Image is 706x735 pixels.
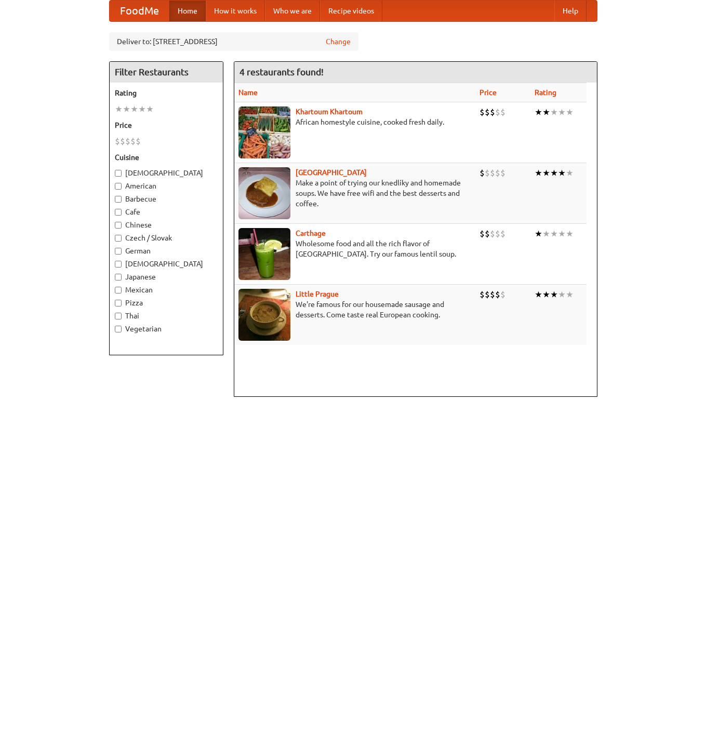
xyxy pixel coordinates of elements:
[130,136,136,147] li: $
[542,289,550,300] li: ★
[239,67,324,77] ng-pluralize: 4 restaurants found!
[238,299,471,320] p: We're famous for our housemade sausage and desserts. Come taste real European cooking.
[554,1,587,21] a: Help
[115,272,218,282] label: Japanese
[115,183,122,190] input: American
[490,228,495,239] li: $
[566,106,574,118] li: ★
[566,289,574,300] li: ★
[115,196,122,203] input: Barbecue
[550,106,558,118] li: ★
[120,136,125,147] li: $
[115,248,122,255] input: German
[500,289,505,300] li: $
[500,106,505,118] li: $
[110,1,169,21] a: FoodMe
[535,88,556,97] a: Rating
[115,170,122,177] input: [DEMOGRAPHIC_DATA]
[115,235,122,242] input: Czech / Slovak
[542,228,550,239] li: ★
[115,220,218,230] label: Chinese
[115,233,218,243] label: Czech / Slovak
[146,103,154,115] li: ★
[558,228,566,239] li: ★
[169,1,206,21] a: Home
[115,222,122,229] input: Chinese
[238,289,290,341] img: littleprague.jpg
[535,106,542,118] li: ★
[238,117,471,127] p: African homestyle cuisine, cooked fresh daily.
[558,106,566,118] li: ★
[550,289,558,300] li: ★
[479,228,485,239] li: $
[296,168,367,177] a: [GEOGRAPHIC_DATA]
[296,108,363,116] b: Khartoum Khartoum
[535,289,542,300] li: ★
[490,289,495,300] li: $
[500,228,505,239] li: $
[479,106,485,118] li: $
[115,287,122,293] input: Mexican
[115,298,218,308] label: Pizza
[206,1,265,21] a: How it works
[125,136,130,147] li: $
[130,103,138,115] li: ★
[566,228,574,239] li: ★
[115,259,218,269] label: [DEMOGRAPHIC_DATA]
[238,238,471,259] p: Wholesome food and all the rich flavor of [GEOGRAPHIC_DATA]. Try our famous lentil soup.
[238,106,290,158] img: khartoum.jpg
[265,1,320,21] a: Who we are
[296,290,339,298] a: Little Prague
[238,228,290,280] img: carthage.jpg
[550,228,558,239] li: ★
[495,289,500,300] li: $
[115,311,218,321] label: Thai
[485,167,490,179] li: $
[115,168,218,178] label: [DEMOGRAPHIC_DATA]
[115,207,218,217] label: Cafe
[115,285,218,295] label: Mexican
[542,167,550,179] li: ★
[495,167,500,179] li: $
[500,167,505,179] li: $
[296,229,326,237] b: Carthage
[115,274,122,280] input: Japanese
[238,167,290,219] img: czechpoint.jpg
[485,228,490,239] li: $
[115,103,123,115] li: ★
[115,300,122,306] input: Pizza
[138,103,146,115] li: ★
[115,261,122,268] input: [DEMOGRAPHIC_DATA]
[320,1,382,21] a: Recipe videos
[115,313,122,319] input: Thai
[495,106,500,118] li: $
[115,326,122,332] input: Vegetarian
[542,106,550,118] li: ★
[326,36,351,47] a: Change
[566,167,574,179] li: ★
[136,136,141,147] li: $
[110,62,223,83] h4: Filter Restaurants
[558,167,566,179] li: ★
[485,106,490,118] li: $
[558,289,566,300] li: ★
[115,181,218,191] label: American
[535,167,542,179] li: ★
[238,88,258,97] a: Name
[490,167,495,179] li: $
[115,152,218,163] h5: Cuisine
[479,289,485,300] li: $
[238,178,471,209] p: Make a point of trying our knedlíky and homemade soups. We have free wifi and the best desserts a...
[115,324,218,334] label: Vegetarian
[550,167,558,179] li: ★
[479,88,497,97] a: Price
[115,246,218,256] label: German
[495,228,500,239] li: $
[115,136,120,147] li: $
[479,167,485,179] li: $
[485,289,490,300] li: $
[115,194,218,204] label: Barbecue
[115,88,218,98] h5: Rating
